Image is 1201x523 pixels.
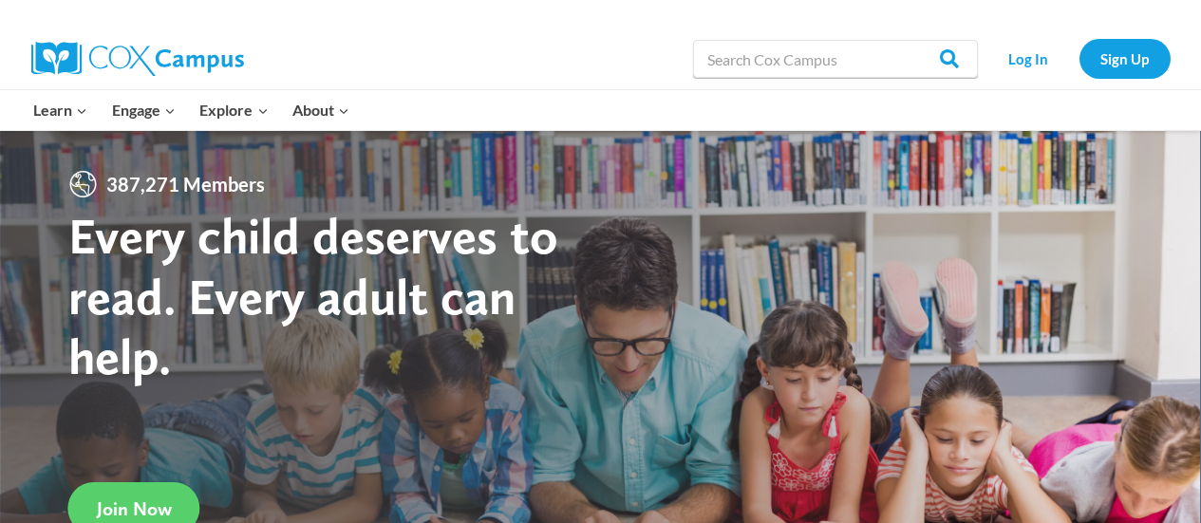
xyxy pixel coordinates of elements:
[693,40,978,78] input: Search Cox Campus
[1079,39,1171,78] a: Sign Up
[199,98,268,122] span: Explore
[97,497,172,520] span: Join Now
[33,98,87,122] span: Learn
[987,39,1171,78] nav: Secondary Navigation
[22,90,362,130] nav: Primary Navigation
[112,98,176,122] span: Engage
[68,205,558,386] strong: Every child deserves to read. Every adult can help.
[292,98,349,122] span: About
[987,39,1070,78] a: Log In
[99,169,272,199] span: 387,271 Members
[31,42,244,76] img: Cox Campus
